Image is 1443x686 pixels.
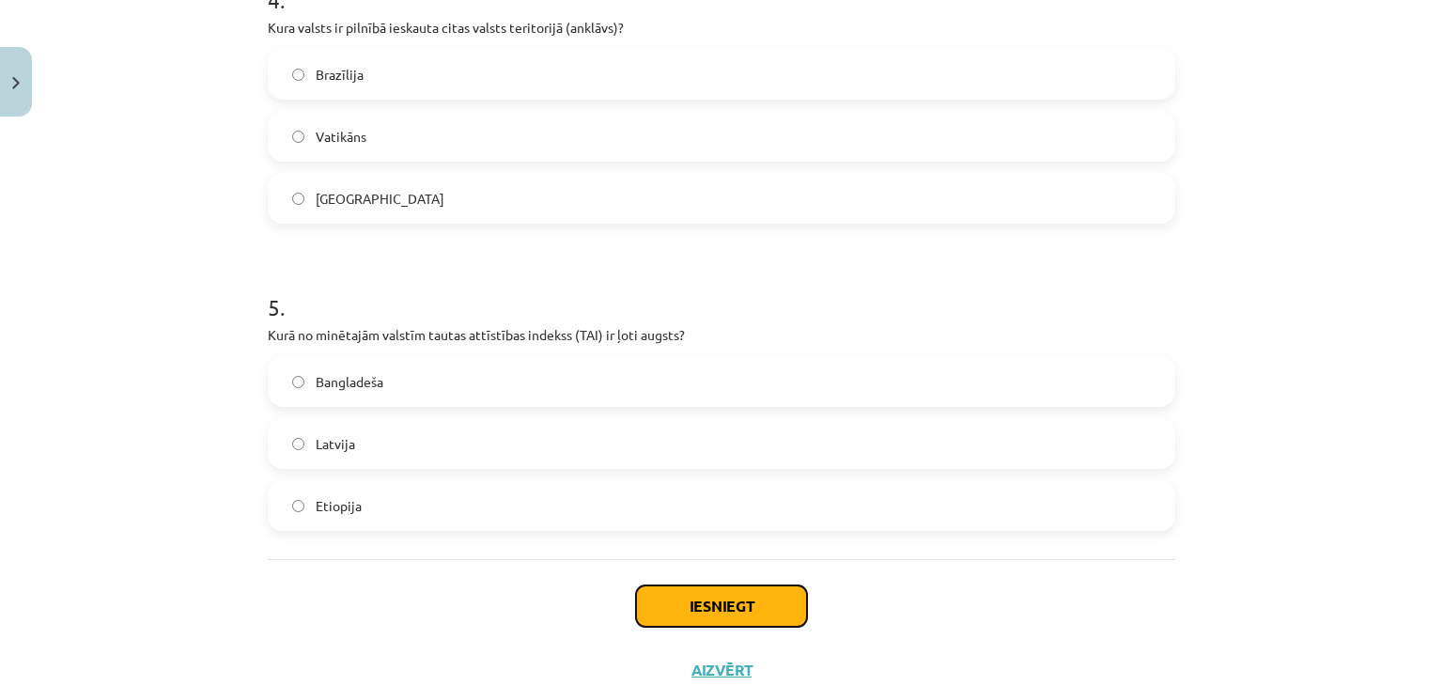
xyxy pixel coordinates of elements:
span: Etiopija [316,496,362,516]
input: Etiopija [292,500,304,512]
img: icon-close-lesson-0947bae3869378f0d4975bcd49f059093ad1ed9edebbc8119c70593378902aed.svg [12,77,20,89]
input: Latvija [292,438,304,450]
button: Iesniegt [636,585,807,627]
span: Latvija [316,434,355,454]
button: Aizvērt [686,661,757,679]
p: Kura valsts ir pilnībā ieskauta citas valsts teritorijā (anklāvs)? [268,18,1175,38]
span: Vatikāns [316,127,366,147]
input: Brazīlija [292,69,304,81]
span: Brazīlija [316,65,364,85]
h1: 5 . [268,261,1175,320]
p: Kurā no minētajām valstīm tautas attīstības indekss (TAI) ir ļoti augsts? [268,325,1175,345]
input: Vatikāns [292,131,304,143]
input: [GEOGRAPHIC_DATA] [292,193,304,205]
span: Bangladeša [316,372,383,392]
input: Bangladeša [292,376,304,388]
span: [GEOGRAPHIC_DATA] [316,189,444,209]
